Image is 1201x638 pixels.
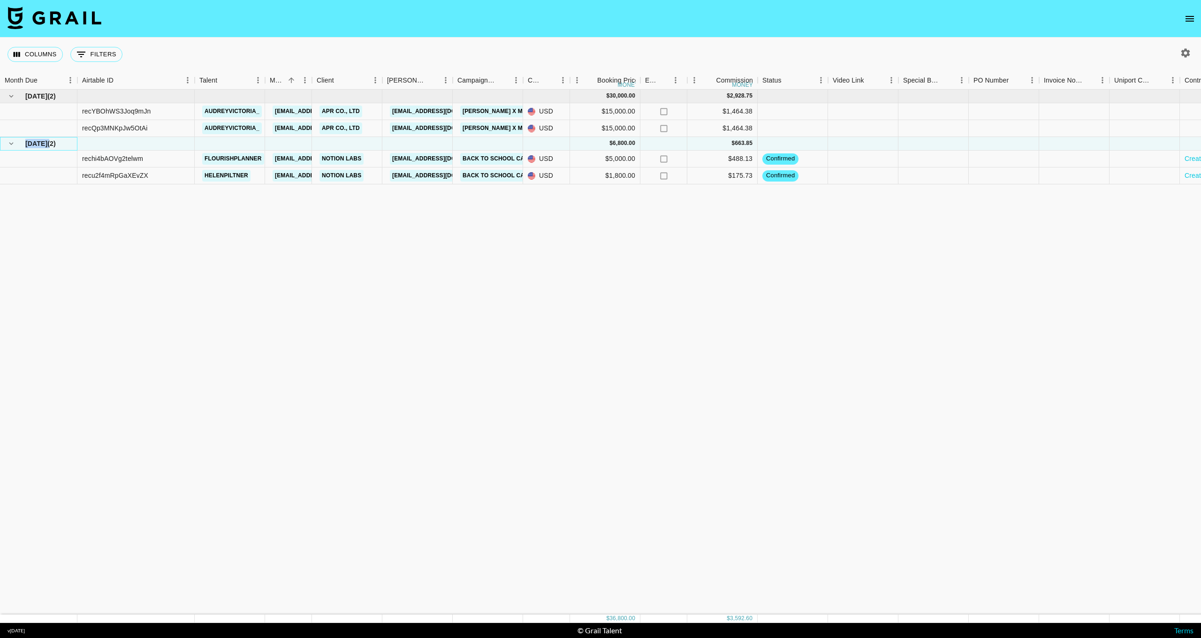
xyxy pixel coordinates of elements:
[730,615,753,623] div: 3,592.60
[82,71,114,90] div: Airtable ID
[1153,74,1166,87] button: Sort
[570,120,640,137] div: $15,000.00
[439,73,453,87] button: Menu
[8,7,101,29] img: Grail Talent
[273,122,378,134] a: [EMAIL_ADDRESS][DOMAIN_NAME]
[298,73,312,87] button: Menu
[864,74,877,87] button: Sort
[735,139,753,147] div: 663.85
[570,103,640,120] div: $15,000.00
[730,92,753,100] div: 2,928.75
[496,74,509,87] button: Sort
[5,90,18,103] button: hide children
[609,139,613,147] div: $
[47,139,56,148] span: ( 2 )
[716,71,753,90] div: Commission
[578,626,622,635] div: © Grail Talent
[312,71,382,90] div: Client
[1110,71,1180,90] div: Uniport Contact Email
[390,106,495,117] a: [EMAIL_ADDRESS][DOMAIN_NAME]
[509,73,523,87] button: Menu
[5,137,18,150] button: hide children
[640,71,687,90] div: Expenses: Remove Commission?
[8,628,25,634] div: v [DATE]
[955,73,969,87] button: Menu
[114,74,127,87] button: Sort
[273,106,378,117] a: [EMAIL_ADDRESS][DOMAIN_NAME]
[606,615,609,623] div: $
[8,47,63,62] button: Select columns
[334,74,347,87] button: Sort
[202,153,264,165] a: flourishplanner
[814,73,828,87] button: Menu
[898,71,969,90] div: Special Booking Type
[1180,9,1199,28] button: open drawer
[457,71,496,90] div: Campaign (Type)
[202,122,262,134] a: audreyvictoria_
[82,106,151,116] div: recYBOhWS3Joq9mJn
[319,122,362,134] a: APR Co., Ltd
[609,92,635,100] div: 30,000.00
[556,73,570,87] button: Menu
[1114,71,1153,90] div: Uniport Contact Email
[973,71,1009,90] div: PO Number
[687,120,758,137] div: $1,464.38
[523,71,570,90] div: Currency
[687,103,758,120] div: $1,464.38
[1166,73,1180,87] button: Menu
[1082,74,1095,87] button: Sort
[762,71,782,90] div: Status
[460,106,551,117] a: [PERSON_NAME] x Medicube
[523,151,570,167] div: USD
[727,615,730,623] div: $
[687,151,758,167] div: $488.13
[82,171,148,180] div: recu2f4mRpGaXEvZX
[523,120,570,137] div: USD
[609,615,635,623] div: 36,800.00
[1025,73,1039,87] button: Menu
[319,153,364,165] a: Notion Labs
[460,170,549,182] a: Back to School Campaign
[390,122,495,134] a: [EMAIL_ADDRESS][DOMAIN_NAME]
[762,171,798,180] span: confirmed
[703,74,716,87] button: Sort
[523,167,570,184] div: USD
[181,73,195,87] button: Menu
[969,71,1039,90] div: PO Number
[762,154,798,163] span: confirmed
[217,74,230,87] button: Sort
[570,73,584,87] button: Menu
[273,170,378,182] a: [EMAIL_ADDRESS][DOMAIN_NAME]
[570,151,640,167] div: $5,000.00
[270,71,285,90] div: Manager
[645,71,658,90] div: Expenses: Remove Commission?
[1044,71,1082,90] div: Invoice Notes
[460,122,551,134] a: [PERSON_NAME] x Medicube
[570,167,640,184] div: $1,800.00
[5,71,38,90] div: Month Due
[390,170,495,182] a: [EMAIL_ADDRESS][DOMAIN_NAME]
[317,71,334,90] div: Client
[903,71,942,90] div: Special Booking Type
[426,74,439,87] button: Sort
[1174,626,1193,635] a: Terms
[732,82,753,88] div: money
[453,71,523,90] div: Campaign (Type)
[528,71,543,90] div: Currency
[833,71,864,90] div: Video Link
[732,139,735,147] div: $
[82,154,143,163] div: rechi4bAOVg2telwm
[82,123,147,133] div: recQp3MNKpJw5OtAi
[70,47,122,62] button: Show filters
[251,73,265,87] button: Menu
[202,106,262,117] a: audreyvictoria_
[1039,71,1110,90] div: Invoice Notes
[687,167,758,184] div: $175.73
[390,153,495,165] a: [EMAIL_ADDRESS][DOMAIN_NAME]
[669,73,683,87] button: Menu
[382,71,453,90] div: Booker
[265,71,312,90] div: Manager
[199,71,217,90] div: Talent
[47,91,56,101] span: ( 2 )
[658,74,671,87] button: Sort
